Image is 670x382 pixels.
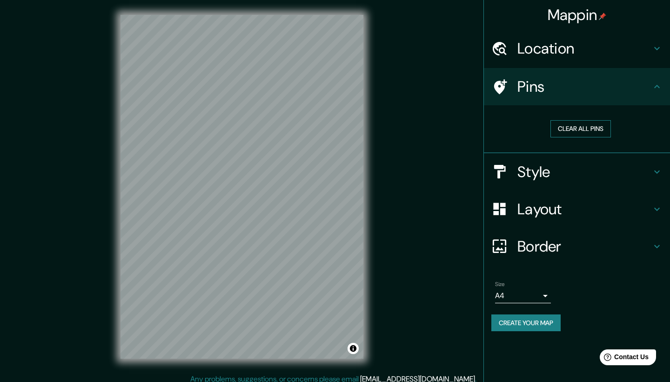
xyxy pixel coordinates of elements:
[491,314,561,332] button: Create your map
[495,288,551,303] div: A4
[484,153,670,191] div: Style
[517,237,651,256] h4: Border
[484,30,670,67] div: Location
[599,13,606,20] img: pin-icon.png
[348,343,359,354] button: Toggle attribution
[484,68,670,105] div: Pins
[517,200,651,218] h4: Layout
[484,191,670,228] div: Layout
[484,228,670,265] div: Border
[587,346,660,372] iframe: Help widget launcher
[548,6,607,24] h4: Mappin
[517,163,651,181] h4: Style
[550,120,611,137] button: Clear all pins
[517,39,651,58] h4: Location
[121,15,363,359] canvas: Map
[517,77,651,96] h4: Pins
[495,280,505,288] label: Size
